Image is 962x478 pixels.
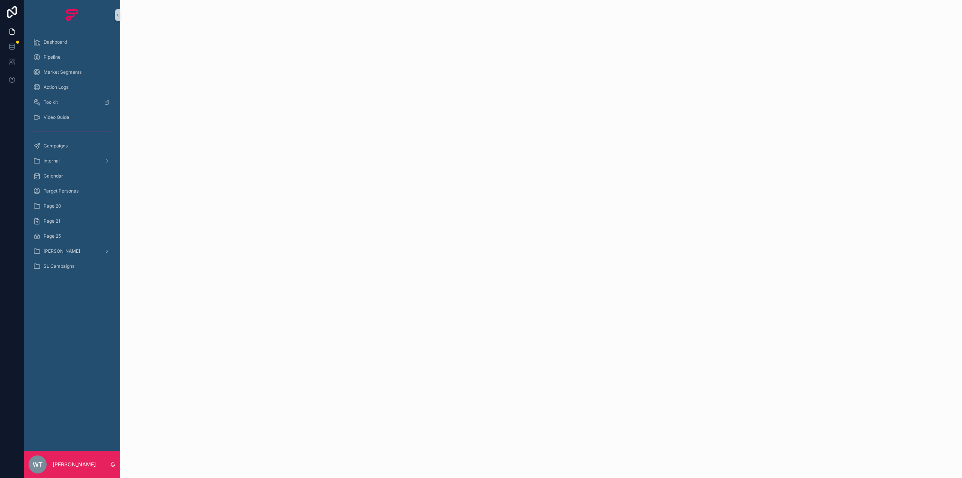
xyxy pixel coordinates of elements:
span: Toolkit [44,99,58,105]
a: Dashboard [29,35,116,49]
span: [PERSON_NAME] [44,248,80,254]
span: Calendar [44,173,63,179]
span: SL Campaigns [44,263,74,269]
a: Toolkit [29,96,116,109]
a: Pipeline [29,50,116,64]
a: Campaigns [29,139,116,153]
span: Page 25 [44,233,61,239]
span: Internal [44,158,60,164]
a: Internal [29,154,116,168]
span: Page 20 [44,203,61,209]
a: Page 20 [29,199,116,213]
span: Pipeline [44,54,61,60]
p: [PERSON_NAME] [53,461,96,468]
span: Market Segments [44,69,82,75]
span: WT [33,460,42,469]
span: Campaigns [44,143,68,149]
a: Page 25 [29,229,116,243]
a: Target Personas [29,184,116,198]
a: Calendar [29,169,116,183]
span: Action Logs [44,84,68,90]
span: Target Personas [44,188,79,194]
a: [PERSON_NAME] [29,244,116,258]
a: Page 21 [29,214,116,228]
a: Video Guide [29,111,116,124]
div: scrollable content [24,30,120,283]
img: App logo [66,9,78,21]
span: Dashboard [44,39,67,45]
span: Video Guide [44,114,69,120]
a: SL Campaigns [29,259,116,273]
a: Action Logs [29,80,116,94]
a: Market Segments [29,65,116,79]
span: Page 21 [44,218,60,224]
